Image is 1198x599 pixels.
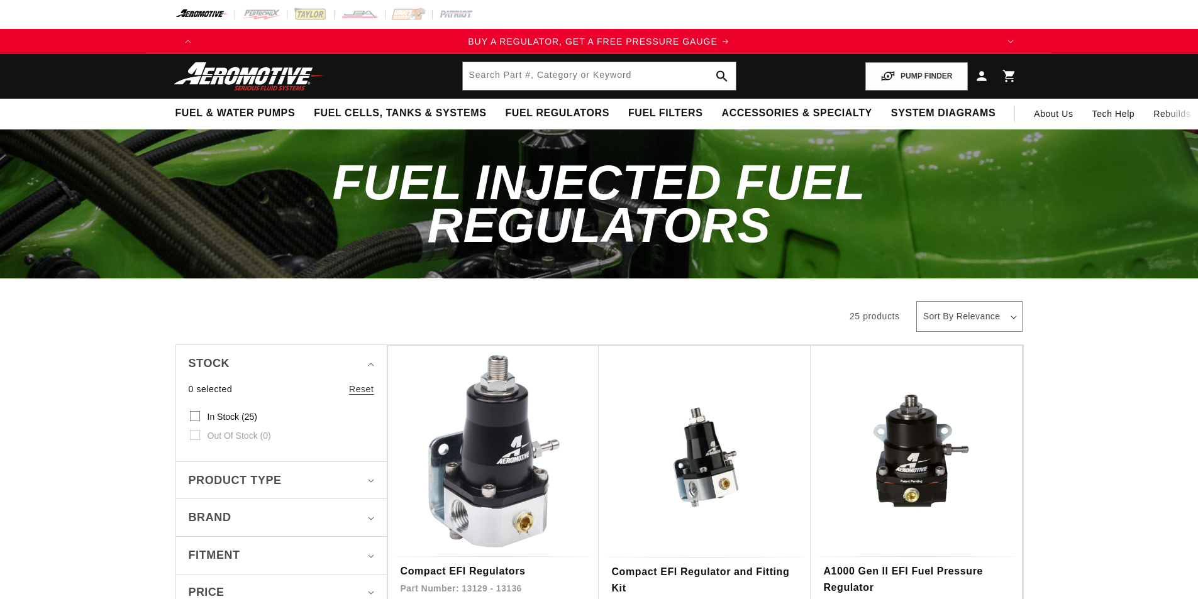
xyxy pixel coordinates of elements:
a: Compact EFI Regulators [401,563,587,580]
span: Fuel Injected Fuel Regulators [333,155,866,253]
summary: Fuel Filters [619,99,713,128]
span: Accessories & Specialty [722,107,872,120]
div: 1 of 4 [201,35,998,48]
span: System Diagrams [891,107,996,120]
span: Fitment [189,546,240,564]
button: PUMP FINDER [865,62,967,91]
a: Compact EFI Regulator and Fitting Kit [611,564,798,596]
summary: System Diagrams [882,99,1005,128]
summary: Fuel Regulators [496,99,618,128]
input: Search by Part Number, Category or Keyword [463,62,736,90]
summary: Stock (0 selected) [189,345,374,382]
a: Reset [349,382,374,396]
button: Translation missing: en.sections.announcements.next_announcement [998,29,1023,54]
span: Product type [189,471,282,490]
span: Brand [189,508,231,527]
summary: Fuel Cells, Tanks & Systems [304,99,496,128]
img: Aeromotive [170,62,328,91]
span: About Us [1034,109,1073,119]
button: search button [708,62,736,90]
a: A1000 Gen II EFI Fuel Pressure Regulator [823,563,1009,595]
span: 25 products [850,311,900,321]
span: Fuel Filters [628,107,703,120]
span: Rebuilds [1153,107,1190,121]
span: Stock [189,354,230,373]
summary: Tech Help [1083,99,1145,129]
summary: Product type (0 selected) [189,462,374,499]
summary: Brand (0 selected) [189,499,374,536]
summary: Fuel & Water Pumps [166,99,305,128]
summary: Accessories & Specialty [713,99,882,128]
slideshow-component: Translation missing: en.sections.announcements.announcement_bar [144,29,1055,54]
span: 0 selected [189,382,233,396]
span: Fuel & Water Pumps [175,107,296,120]
button: Translation missing: en.sections.announcements.previous_announcement [175,29,201,54]
span: Out of stock (0) [208,430,271,441]
span: In stock (25) [208,411,257,422]
div: Announcement [201,35,998,48]
span: Tech Help [1092,107,1135,121]
summary: Fitment (0 selected) [189,537,374,574]
span: BUY A REGULATOR, GET A FREE PRESSURE GAUGE [468,36,718,47]
span: Fuel Regulators [505,107,609,120]
span: Fuel Cells, Tanks & Systems [314,107,486,120]
a: BUY A REGULATOR, GET A FREE PRESSURE GAUGE [201,35,998,48]
a: About Us [1024,99,1082,129]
